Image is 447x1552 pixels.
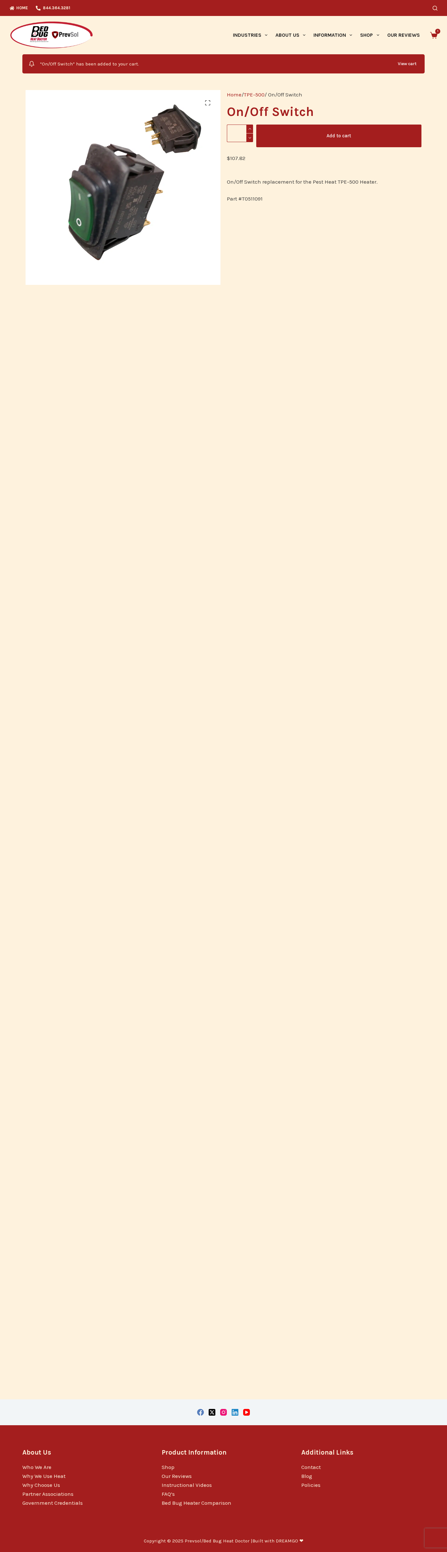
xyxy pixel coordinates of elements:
[435,29,440,34] span: 1
[227,125,253,142] input: Product quantity
[383,16,424,54] a: Our Reviews
[227,91,242,98] a: Home
[162,1473,192,1479] a: Our Reviews
[433,6,437,11] button: Search
[227,177,422,186] p: On/Off Switch replacement for the Pest Heat TPE-500 Heater.
[229,16,424,54] nav: Primary
[227,155,245,161] bdi: 107.82
[26,184,220,190] a: Replacement on/off switch for the pest heat tpe-500
[356,16,383,54] a: Shop
[162,1464,174,1470] a: Shop
[220,1409,227,1416] a: Instagram
[22,1473,66,1479] a: Why We Use Heat
[244,91,265,98] a: TPE-500
[310,16,356,54] a: Information
[393,57,421,70] a: View cart
[144,1538,304,1544] p: Copyright © 2025 Prevsol/Bed Bug Heat Doctor |
[301,1482,320,1488] a: Policies
[197,1409,204,1416] a: Facebook
[10,21,93,49] img: Prevsol/Bed Bug Heat Doctor
[22,1491,73,1497] a: Partner Associations
[227,105,422,118] h1: On/Off Switch
[301,1448,425,1457] h3: Additional Links
[26,90,220,285] img: Replacement on/off switch for the pest heat tpe-500
[22,1482,60,1488] a: Why Choose Us
[227,155,230,161] span: $
[162,1448,285,1457] h3: Product Information
[271,16,309,54] a: About Us
[162,1482,212,1488] a: Instructional Videos
[227,90,422,99] nav: Breadcrumb
[227,194,422,203] p: Part #T0511091
[22,1464,51,1470] a: Who We Are
[22,1448,146,1457] h3: About Us
[209,1409,215,1416] a: X (Twitter)
[256,125,421,147] button: Add to cart
[301,1464,321,1470] a: Contact
[252,1538,304,1544] a: Built with DREAMGO ❤
[201,96,214,109] a: View full-screen image gallery
[22,1500,83,1506] a: Government Credentials
[229,16,271,54] a: Industries
[232,1409,238,1416] a: LinkedIn
[243,1409,250,1416] a: YouTube
[301,1473,312,1479] a: Blog
[162,1491,175,1497] a: FAQ’s
[162,1500,231,1506] a: Bed Bug Heater Comparison
[22,54,425,73] div: “On/Off Switch” has been added to your cart.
